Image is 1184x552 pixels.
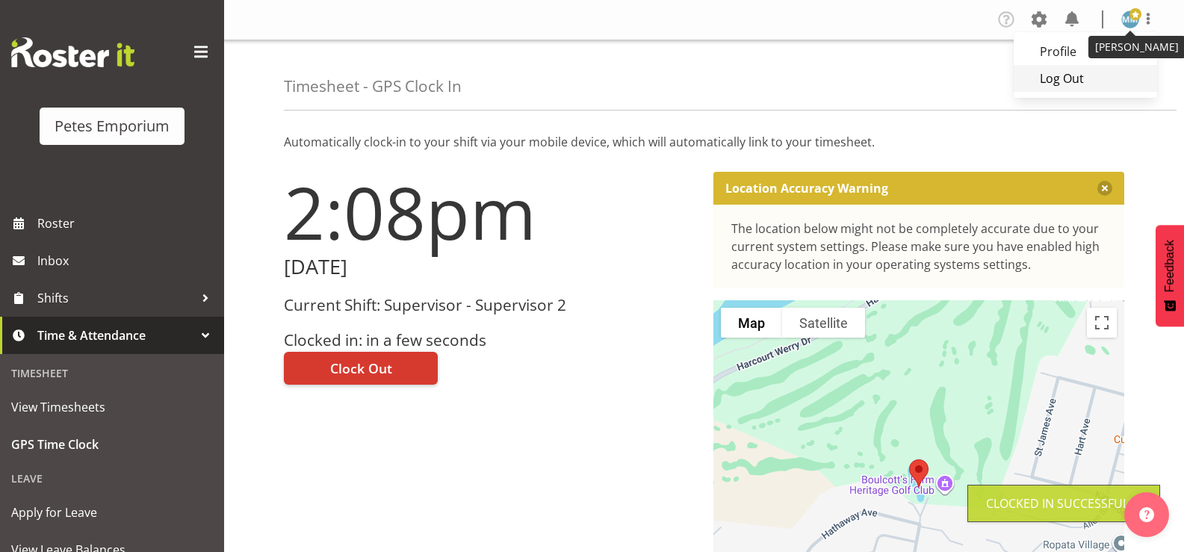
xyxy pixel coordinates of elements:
[284,255,695,279] h2: [DATE]
[284,352,438,385] button: Clock Out
[330,359,392,378] span: Clock Out
[284,78,462,95] h4: Timesheet - GPS Clock In
[1156,225,1184,326] button: Feedback - Show survey
[4,463,220,494] div: Leave
[1014,65,1157,92] a: Log Out
[782,308,865,338] button: Show satellite imagery
[4,388,220,426] a: View Timesheets
[721,308,782,338] button: Show street map
[986,494,1141,512] div: Clocked in Successfully
[284,133,1124,151] p: Automatically clock-in to your shift via your mobile device, which will automatically link to you...
[4,358,220,388] div: Timesheet
[731,220,1107,273] div: The location below might not be completely accurate due to your current system settings. Please m...
[284,332,695,349] h3: Clocked in: in a few seconds
[284,297,695,314] h3: Current Shift: Supervisor - Supervisor 2
[37,212,217,235] span: Roster
[37,324,194,347] span: Time & Attendance
[1163,240,1177,292] span: Feedback
[1121,10,1139,28] img: mandy-mosley3858.jpg
[1087,308,1117,338] button: Toggle fullscreen view
[4,494,220,531] a: Apply for Leave
[11,501,213,524] span: Apply for Leave
[37,287,194,309] span: Shifts
[55,115,170,137] div: Petes Emporium
[4,426,220,463] a: GPS Time Clock
[11,37,134,67] img: Rosterit website logo
[284,172,695,252] h1: 2:08pm
[11,396,213,418] span: View Timesheets
[1139,507,1154,522] img: help-xxl-2.png
[37,249,217,272] span: Inbox
[1014,38,1157,65] a: Profile
[725,181,888,196] p: Location Accuracy Warning
[1097,181,1112,196] button: Close message
[11,433,213,456] span: GPS Time Clock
